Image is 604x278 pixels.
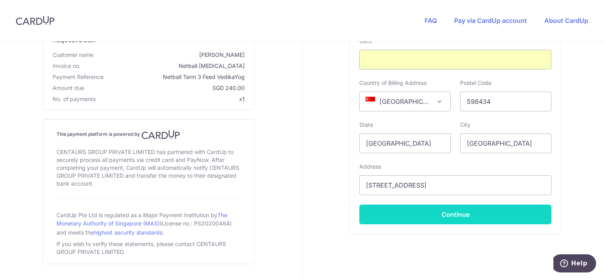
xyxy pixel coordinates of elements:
span: Invoice no. [53,62,81,70]
span: Singapore [360,92,450,111]
label: Postal Code [460,79,491,87]
div: CENTAURS GROUP PRIVATE LIMITED has partnered with CardUp to securely process all payments via cre... [57,147,241,189]
a: highest security standards [94,229,162,236]
label: City [460,121,470,129]
span: Netball Term 3 Feed VedikaYog [107,73,245,81]
label: Address [359,163,381,171]
iframe: Opens a widget where you can find more information [553,254,596,274]
a: Pay via CardUp account [454,17,527,24]
span: Singapore [359,92,451,111]
span: SGD 240.00 [87,84,245,92]
span: x1 [239,96,245,102]
span: translation missing: en.request_detail [53,36,96,44]
label: State [359,121,373,129]
span: Netball [MEDICAL_DATA] [84,62,245,70]
h4: This payment platform is powered by [57,130,241,139]
label: Country of Billing Address [359,79,427,87]
a: FAQ [425,17,437,24]
img: CardUp [16,16,55,25]
input: Example 123456 [460,92,551,111]
a: About CardUp [544,17,588,24]
span: translation missing: en.payment_reference [53,73,104,80]
span: [PERSON_NAME] [96,51,245,59]
span: No. of payments [53,95,96,103]
div: If you wish to verify these statements, please contact CENTAURS GROUP PRIVATE LIMITED. [57,239,241,257]
span: Amount due [53,84,84,92]
button: Continue [359,205,551,224]
a: The Monetary Authority of Singapore (MAS) [57,212,227,227]
iframe: Secure card payment input frame [366,55,545,64]
img: CardUp [142,130,180,139]
div: CardUp Pte Ltd is regulated as a Major Payment Institution by (License no.: PS20200484) and meets... [57,208,241,239]
span: Customer name [53,51,93,59]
